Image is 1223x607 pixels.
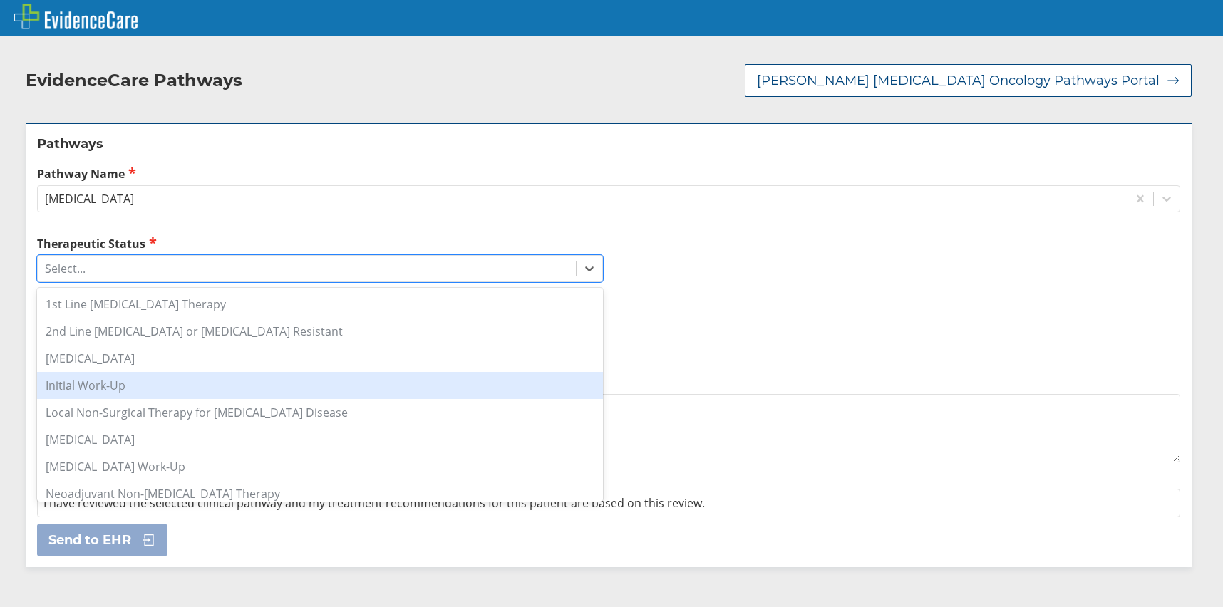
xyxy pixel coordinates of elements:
[37,235,603,251] label: Therapeutic Status
[37,291,603,318] div: 1st Line [MEDICAL_DATA] Therapy
[37,165,1180,182] label: Pathway Name
[37,375,1180,390] label: Additional Details
[37,524,167,556] button: Send to EHR
[48,531,131,549] span: Send to EHR
[37,345,603,372] div: [MEDICAL_DATA]
[45,191,134,207] div: [MEDICAL_DATA]
[37,372,603,399] div: Initial Work-Up
[37,318,603,345] div: 2nd Line [MEDICAL_DATA] or [MEDICAL_DATA] Resistant
[37,135,1180,152] h2: Pathways
[745,64,1192,97] button: [PERSON_NAME] [MEDICAL_DATA] Oncology Pathways Portal
[37,426,603,453] div: [MEDICAL_DATA]
[37,399,603,426] div: Local Non-Surgical Therapy for [MEDICAL_DATA] Disease
[37,480,603,507] div: Neoadjuvant Non-[MEDICAL_DATA] Therapy
[43,495,705,511] span: I have reviewed the selected clinical pathway and my treatment recommendations for this patient a...
[26,70,242,91] h2: EvidenceCare Pathways
[37,453,603,480] div: [MEDICAL_DATA] Work-Up
[45,261,86,276] div: Select...
[14,4,138,29] img: EvidenceCare
[757,72,1160,89] span: [PERSON_NAME] [MEDICAL_DATA] Oncology Pathways Portal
